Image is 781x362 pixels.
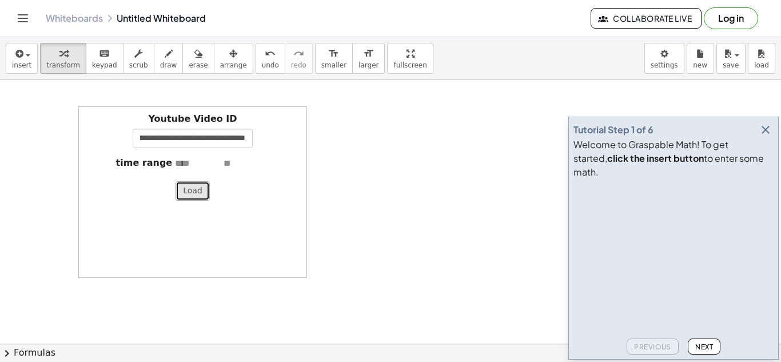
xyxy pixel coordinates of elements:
button: Toggle navigation [14,9,32,27]
span: Collaborate Live [600,13,692,23]
span: scrub [129,61,148,69]
span: undo [262,61,279,69]
button: draw [154,43,184,74]
span: new [693,61,707,69]
label: time range [116,157,173,170]
span: redo [291,61,306,69]
button: Log in [704,7,758,29]
span: erase [189,61,208,69]
button: load [748,43,775,74]
span: draw [160,61,177,69]
span: larger [358,61,378,69]
span: arrange [220,61,247,69]
span: keypad [92,61,117,69]
button: undoundo [256,43,285,74]
i: undo [265,47,276,61]
button: scrub [123,43,154,74]
i: format_size [328,47,339,61]
button: arrange [214,43,253,74]
i: keyboard [99,47,110,61]
button: new [687,43,714,74]
i: format_size [363,47,374,61]
button: erase [182,43,214,74]
button: save [716,43,746,74]
span: settings [651,61,678,69]
button: keyboardkeypad [86,43,123,74]
span: Next [695,343,713,351]
span: smaller [321,61,346,69]
label: Youtube Video ID [148,113,237,126]
button: format_sizelarger [352,43,385,74]
button: transform [40,43,86,74]
button: format_sizesmaller [315,43,353,74]
button: insert [6,43,38,74]
span: insert [12,61,31,69]
span: load [754,61,769,69]
a: Whiteboards [46,13,103,24]
span: fullscreen [393,61,427,69]
div: Welcome to Graspable Math! To get started, to enter some math. [573,138,774,179]
span: transform [46,61,80,69]
button: Collaborate Live [591,8,702,29]
button: fullscreen [387,43,433,74]
i: redo [293,47,304,61]
button: Next [688,339,720,355]
button: redoredo [285,43,313,74]
span: save [723,61,739,69]
div: Tutorial Step 1 of 6 [573,123,654,137]
button: settings [644,43,684,74]
b: click the insert button [607,152,704,164]
button: Load [176,181,210,201]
